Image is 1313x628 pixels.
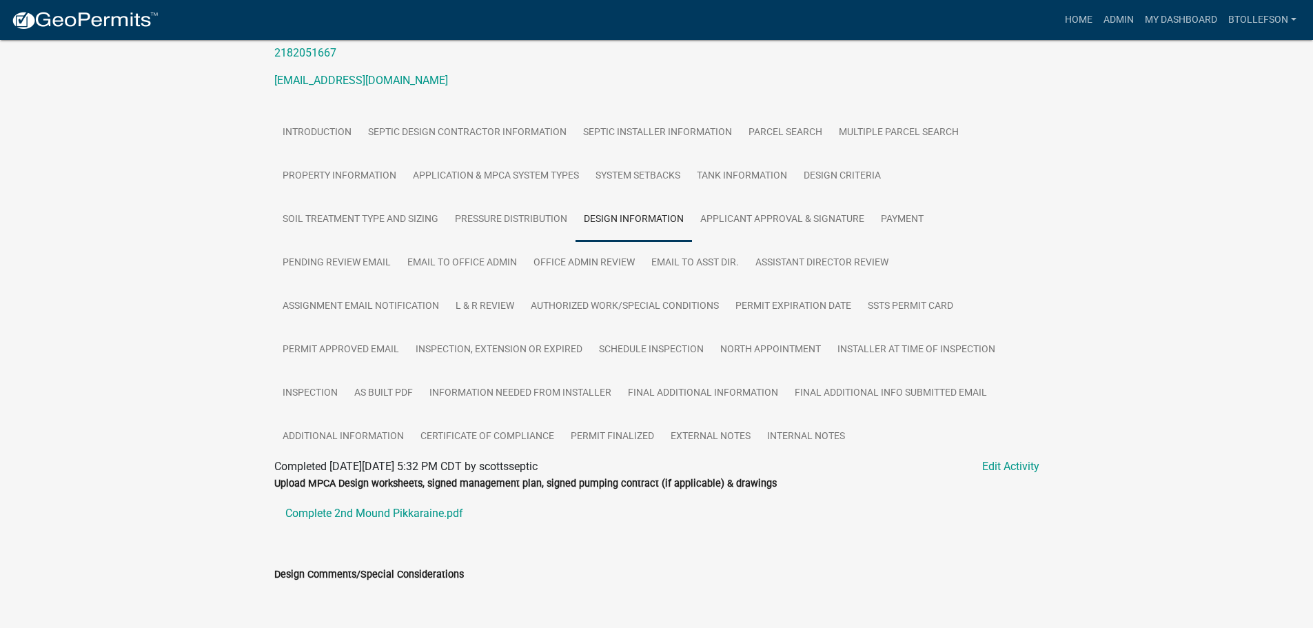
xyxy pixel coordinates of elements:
[274,372,346,416] a: Inspection
[727,285,859,329] a: Permit Expiration Date
[447,198,576,242] a: Pressure Distribution
[689,154,795,199] a: Tank Information
[274,479,777,489] label: Upload MPCA Design worksheets, signed management plan, signed pumping contract (if applicable) & ...
[274,415,412,459] a: Additional Information
[747,241,897,285] a: Assistant Director Review
[1098,7,1139,33] a: Admin
[346,372,421,416] a: As built pdf
[643,241,747,285] a: Email to Asst Dir.
[1139,7,1223,33] a: My Dashboard
[587,154,689,199] a: System Setbacks
[759,415,853,459] a: Internal Notes
[795,154,889,199] a: Design Criteria
[591,328,712,372] a: Schedule Inspection
[274,241,399,285] a: Pending review Email
[407,328,591,372] a: Inspection, Extension or EXPIRED
[274,570,464,580] label: Design Comments/Special Considerations
[831,111,967,155] a: Multiple Parcel Search
[1223,7,1302,33] a: btollefson
[274,198,447,242] a: Soil Treatment Type and Sizing
[982,458,1039,475] a: Edit Activity
[1059,7,1098,33] a: Home
[873,198,932,242] a: Payment
[786,372,995,416] a: Final Additional Info submitted Email
[859,285,961,329] a: SSTS Permit Card
[360,111,575,155] a: Septic Design Contractor Information
[525,241,643,285] a: Office Admin Review
[274,328,407,372] a: Permit Approved Email
[829,328,1004,372] a: Installer at time of Inspection
[274,460,538,473] span: Completed [DATE][DATE] 5:32 PM CDT by scottsseptic
[562,415,662,459] a: Permit Finalized
[421,372,620,416] a: Information Needed from Installer
[712,328,829,372] a: North Appointment
[522,285,727,329] a: Authorized Work/Special Conditions
[740,111,831,155] a: Parcel search
[399,241,525,285] a: Email to Office Admin
[447,285,522,329] a: L & R Review
[274,154,405,199] a: Property Information
[405,154,587,199] a: Application & MPCA System Types
[274,46,336,59] a: 2182051667
[274,74,448,87] a: [EMAIL_ADDRESS][DOMAIN_NAME]
[692,198,873,242] a: Applicant Approval & Signature
[274,285,447,329] a: Assignment Email Notification
[576,198,692,242] a: Design Information
[274,111,360,155] a: Introduction
[274,497,1039,530] a: Complete 2nd Mound Pikkaraine.pdf
[620,372,786,416] a: Final Additional Information
[412,415,562,459] a: Certificate of Compliance
[575,111,740,155] a: Septic Installer Information
[662,415,759,459] a: External Notes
